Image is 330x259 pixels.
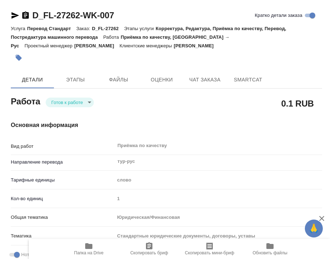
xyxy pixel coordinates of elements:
button: Скопировать ссылку для ЯМессенджера [11,11,19,20]
span: 🙏 [308,221,320,236]
h2: Работа [11,94,40,107]
span: Обновить файлы [253,250,288,255]
div: Стандартные юридические документы, договоры, уставы [115,230,322,242]
p: Работа [103,34,121,40]
span: Этапы [58,75,93,84]
p: D_FL-27262 [92,26,124,31]
span: Кратко детали заказа [255,12,302,19]
button: Скопировать бриф [119,239,179,259]
div: Готов к работе [46,98,94,107]
span: Скопировать мини-бриф [185,250,234,255]
button: 🙏 [305,220,323,237]
p: Проектный менеджер [24,43,74,48]
p: [PERSON_NAME] [174,43,219,48]
p: [PERSON_NAME] [74,43,120,48]
span: Оценки [145,75,179,84]
p: Направление перевода [11,159,115,166]
p: Тарифные единицы [11,176,115,184]
div: слово [115,174,322,186]
span: Папка на Drive [74,250,104,255]
button: Скопировать ссылку [21,11,30,20]
span: Скопировать бриф [130,250,168,255]
p: Услуга [11,26,27,31]
span: Детали [15,75,50,84]
h2: 0.1 RUB [281,97,314,109]
p: Заказ: [76,26,92,31]
button: Готов к работе [49,99,85,105]
p: Клиентские менеджеры [120,43,174,48]
p: Этапы услуги [124,26,156,31]
a: D_FL-27262-WK-007 [32,10,114,20]
span: Чат заказа [188,75,222,84]
button: Скопировать мини-бриф [179,239,240,259]
input: Пустое поле [115,193,322,204]
div: Юридическая/Финансовая [115,211,322,223]
span: SmartCat [231,75,265,84]
span: Нотариальный заказ [21,251,67,258]
p: Вид работ [11,143,115,150]
h4: Основная информация [11,121,322,129]
button: Добавить тэг [11,50,27,66]
p: Кол-во единиц [11,195,115,202]
p: Тематика [11,232,115,240]
button: Обновить файлы [240,239,300,259]
span: Файлы [101,75,136,84]
p: Перевод Стандарт [27,26,76,31]
p: Общая тематика [11,214,115,221]
button: Папка на Drive [59,239,119,259]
